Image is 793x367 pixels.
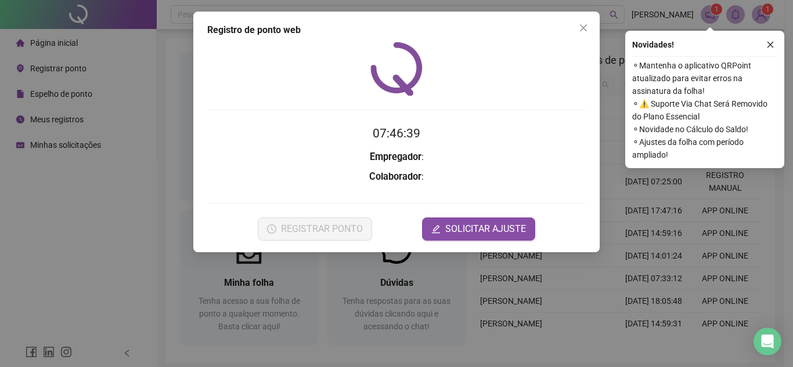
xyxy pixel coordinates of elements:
div: Registro de ponto web [207,23,586,37]
span: SOLICITAR AJUSTE [445,222,526,236]
button: editSOLICITAR AJUSTE [422,217,535,241]
button: REGISTRAR PONTO [258,217,372,241]
img: QRPoint [370,42,423,96]
span: close [766,41,774,49]
h3: : [207,150,586,165]
span: close [579,23,588,32]
strong: Empregador [370,151,421,162]
button: Close [574,19,593,37]
span: edit [431,224,441,234]
strong: Colaborador [369,171,421,182]
span: ⚬ Novidade no Cálculo do Saldo! [632,123,777,136]
span: ⚬ ⚠️ Suporte Via Chat Será Removido do Plano Essencial [632,97,777,123]
span: Novidades ! [632,38,674,51]
span: ⚬ Ajustes da folha com período ampliado! [632,136,777,161]
time: 07:46:39 [373,126,420,140]
h3: : [207,169,586,184]
div: Open Intercom Messenger [754,328,781,355]
span: ⚬ Mantenha o aplicativo QRPoint atualizado para evitar erros na assinatura da folha! [632,59,777,97]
